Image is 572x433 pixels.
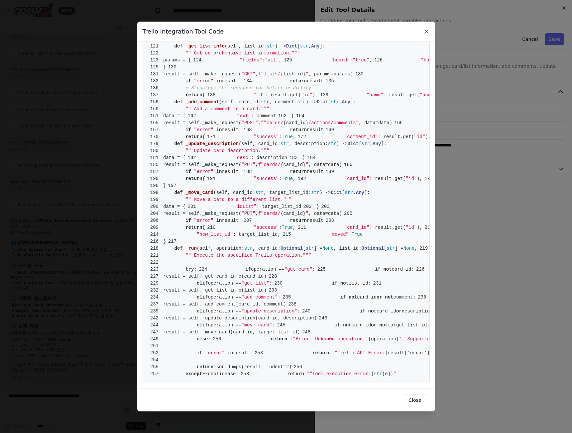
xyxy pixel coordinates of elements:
[344,225,370,230] span: "card_id"
[222,99,261,105] span: self, card_id:
[148,57,191,63] span: params = {
[185,176,202,181] span: return
[254,225,279,230] span: "success"
[336,141,348,146] span: ) ->
[257,204,301,209] span: : target_list_id
[185,197,291,202] span: """Move a card to a different list."""
[281,71,306,77] span: {list_id}
[240,57,262,63] span: "fields"
[306,162,308,167] span: "
[342,99,350,105] span: Any
[185,134,202,139] span: return
[241,162,255,167] span: "PUT"
[225,43,227,49] span: (
[417,176,422,181] span: ),
[148,57,164,64] span: 123
[339,99,342,105] span: ,
[148,106,164,113] span: 160
[241,141,281,146] span: self, card_id:
[417,225,422,230] span: ),
[163,162,241,167] span: result = self._make_request(
[148,71,164,78] span: 131
[264,190,311,195] span: , target_list_id:
[185,113,201,120] span: 162
[163,71,241,77] span: result = self._make_request(
[417,245,433,252] span: 219
[148,64,164,71] span: 129
[202,176,205,181] span: {
[323,217,339,224] span: 208
[245,267,251,272] span: if
[216,127,222,132] span: in
[320,190,331,195] span: ) ->
[308,71,353,77] span: , params=params)
[148,155,186,160] span: data = {
[378,134,414,139] span: : result.get(
[185,106,269,112] span: """Add a comment to a card."""
[251,155,287,160] span: : description
[191,57,206,64] span: 124
[334,246,362,251] span: , list_id:
[289,141,328,146] span: , description:
[216,169,222,174] span: in
[202,92,205,98] span: {
[307,78,323,84] span: result
[251,267,285,272] span: operation ==
[290,127,307,132] span: return
[148,133,164,140] span: 170
[148,266,164,273] span: 223
[148,203,164,210] span: 200
[395,246,403,251] span: ] =
[369,57,372,63] span: ,
[269,281,272,286] span: :
[234,113,251,119] span: "text"
[241,127,257,133] span: 168
[148,259,164,266] span: 222
[148,183,166,188] span: }
[148,274,267,279] span: result = self._get_card_info(card_id)
[308,120,359,126] span: /actions/comments"
[148,273,164,280] span: 227
[323,78,339,85] span: 135
[194,218,213,223] span: "error"
[208,281,241,286] span: operation ==
[213,190,216,195] span: (
[205,224,220,231] span: 210
[287,154,302,161] span: 183
[148,280,164,287] span: 229
[315,266,330,273] span: 225
[406,176,417,181] span: "id"
[356,190,364,195] span: Any
[306,71,308,77] span: "
[148,120,164,127] span: 165
[185,203,201,210] span: 201
[282,225,293,230] span: True
[276,113,294,119] span: }
[205,92,220,99] span: 138
[294,113,309,120] span: 164
[425,134,431,139] span: ),
[148,204,186,209] span: data = {
[351,232,363,237] span: True
[166,238,181,245] span: 217
[350,99,356,105] span: ]:
[276,113,291,120] span: 163
[194,127,213,132] span: "error"
[148,252,164,259] span: 221
[421,57,460,63] span: "board_fields"
[148,231,164,238] span: 214
[281,141,289,146] span: str
[330,57,350,63] span: "board"
[295,224,311,231] span: 211
[307,218,323,223] span: result
[308,43,311,49] span: ,
[420,92,436,98] span: "name"
[383,92,419,98] span: : result.get(
[342,161,357,168] span: 186
[306,246,314,251] span: str
[306,211,308,216] span: "
[307,169,323,174] span: result
[163,211,241,216] span: result = self._make_request(
[422,175,438,182] span: 193
[174,99,183,105] span: def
